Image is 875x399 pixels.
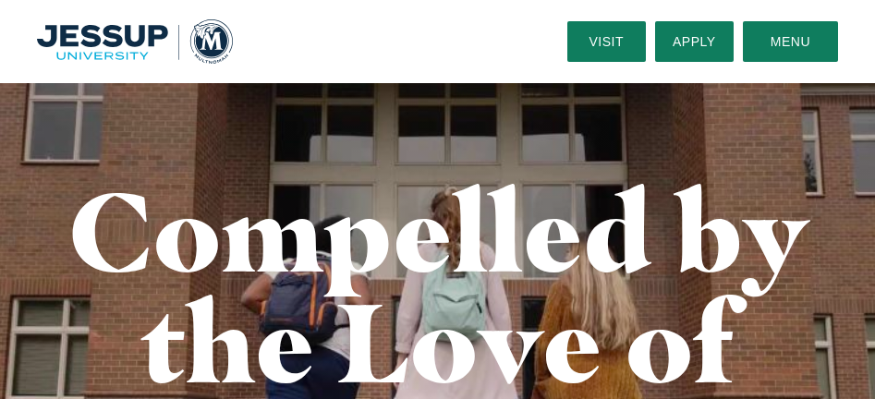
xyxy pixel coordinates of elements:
a: Visit [567,21,646,62]
button: Menu [743,21,838,62]
img: Multnomah University Logo [37,19,233,63]
a: Apply [655,21,734,62]
a: Home [37,19,233,63]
